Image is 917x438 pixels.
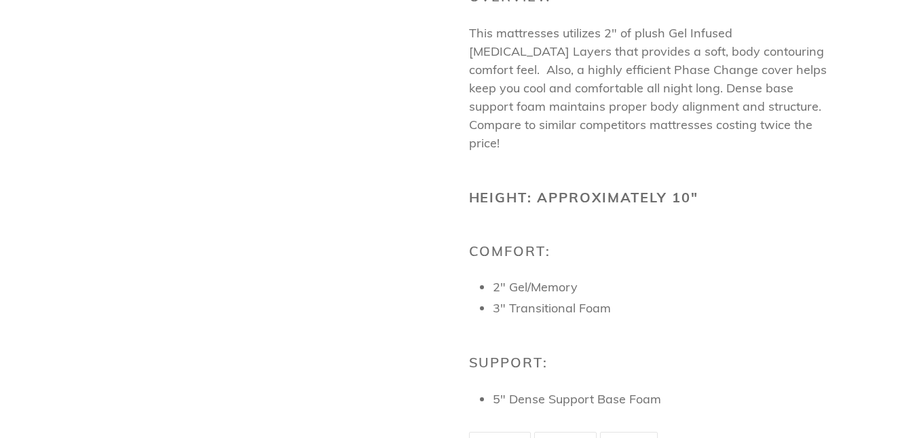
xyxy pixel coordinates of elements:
h2: Comfort: [469,243,829,259]
li: 5" Dense Support Base Foam [493,390,829,408]
b: Height: Approximately 10" [469,189,699,206]
li: 3" Transitional Foam [493,299,829,317]
h2: Support: [469,354,829,371]
span: This mattresses utilizes 2" of plush Gel Infused [MEDICAL_DATA] Layers that provides a soft, body... [469,25,827,151]
li: 2" Gel/Memory [493,278,829,296]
